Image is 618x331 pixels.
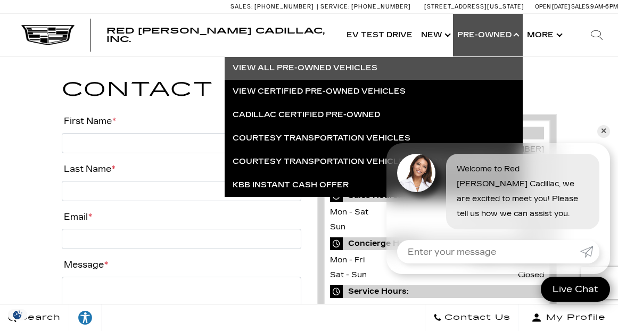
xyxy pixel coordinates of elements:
span: 7:30 AM - 5:30 PM [470,301,544,316]
a: Courtesy Transportation Vehicle Program Information [225,150,523,173]
a: View All Pre-Owned Vehicles [225,56,523,80]
label: First Name [62,114,116,129]
span: Mon - Sat [330,208,368,217]
img: Opt-Out Icon [5,309,30,320]
label: Last Name [62,162,116,177]
a: Sales: [PHONE_NUMBER] [230,4,317,10]
a: New [417,14,453,56]
a: Contact Us [425,304,519,331]
span: Sales: [230,3,253,10]
span: [PHONE_NUMBER] [254,3,314,10]
span: Service: [320,3,350,10]
span: Sun [330,222,345,231]
a: Live Chat [541,277,610,302]
a: [STREET_ADDRESS][US_STATE] [424,3,524,10]
a: KBB Instant Cash Offer [225,173,523,197]
span: 9 AM-6 PM [590,3,618,10]
span: Sales: [571,3,590,10]
a: Cadillac Certified Pre-Owned [225,103,523,127]
img: Agent profile photo [397,154,435,192]
a: Pre-Owned [453,14,523,56]
section: Click to Open Cookie Consent Modal [5,309,30,320]
a: Courtesy Transportation Vehicles [225,127,523,150]
input: Enter your message [397,240,580,263]
span: Sat - Sun [330,270,367,279]
label: Message [62,258,108,272]
span: [PHONE_NUMBER] [351,3,411,10]
a: Service: [PHONE_NUMBER] [317,4,414,10]
img: Cadillac Dark Logo with Cadillac White Text [21,25,75,45]
span: Service Hours: [330,285,544,298]
button: More [523,14,565,56]
span: Open [DATE] [535,3,570,10]
a: Explore your accessibility options [69,304,102,331]
a: View Certified Pre-Owned Vehicles [225,80,523,103]
span: Closed [518,268,544,283]
span: Contact Us [442,310,510,325]
span: Mon - Fri [330,255,365,264]
button: Open user profile menu [519,304,618,331]
span: Live Chat [547,283,604,295]
span: Red [PERSON_NAME] Cadillac, Inc. [106,26,325,44]
label: Email [62,210,92,225]
div: Welcome to Red [PERSON_NAME] Cadillac, we are excited to meet you! Please tell us how we can assi... [446,154,599,229]
span: My Profile [542,310,606,325]
a: Submit [580,240,599,263]
span: Search [17,310,61,325]
a: Red [PERSON_NAME] Cadillac, Inc. [106,27,332,44]
a: EV Test Drive [342,14,417,56]
div: Explore your accessibility options [69,310,101,326]
h1: Contact Us [62,74,557,105]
